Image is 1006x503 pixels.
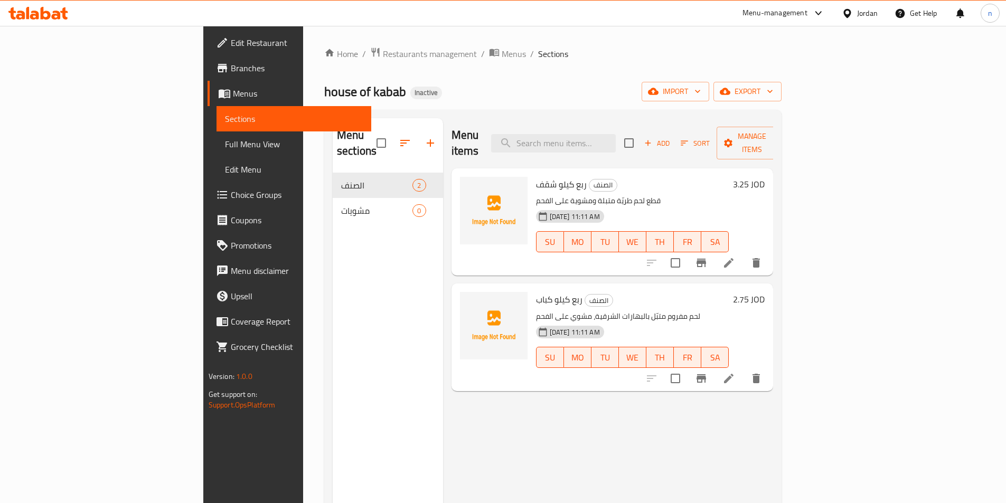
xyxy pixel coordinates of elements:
[225,112,363,125] span: Sections
[324,47,782,61] nav: breadcrumb
[413,181,425,191] span: 2
[536,291,582,307] span: ربع كيلو كباب
[568,350,587,365] span: MO
[341,179,412,192] span: الصنف
[502,48,526,60] span: Menus
[589,179,617,191] span: الصنف
[674,347,701,368] button: FR
[619,347,646,368] button: WE
[564,231,591,252] button: MO
[646,347,674,368] button: TH
[208,283,371,309] a: Upsell
[541,234,560,250] span: SU
[722,85,773,98] span: export
[857,7,878,19] div: Jordan
[725,130,779,156] span: Manage items
[564,347,591,368] button: MO
[706,350,725,365] span: SA
[596,350,615,365] span: TU
[585,294,613,307] div: الصنف
[231,264,363,277] span: Menu disclaimer
[701,347,729,368] button: SA
[713,82,782,101] button: export
[410,87,442,99] div: Inactive
[585,295,613,307] span: الصنف
[596,234,615,250] span: TU
[689,366,714,391] button: Branch-specific-item
[231,214,363,226] span: Coupons
[208,182,371,207] a: Choice Groups
[722,257,735,269] a: Edit menu item
[370,47,477,61] a: Restaurants management
[678,234,697,250] span: FR
[744,366,769,391] button: delete
[231,340,363,353] span: Grocery Checklist
[413,206,425,216] span: 0
[460,292,528,359] img: ربع كيلو كباب
[233,87,363,100] span: Menus
[208,233,371,258] a: Promotions
[410,88,442,97] span: Inactive
[744,250,769,276] button: delete
[370,132,392,154] span: Select all sections
[225,163,363,176] span: Edit Menu
[733,177,765,192] h6: 3.25 JOD
[418,130,443,156] button: Add section
[643,137,671,149] span: Add
[651,234,670,250] span: TH
[678,135,712,151] button: Sort
[988,7,992,19] span: n
[623,350,642,365] span: WE
[392,130,418,156] span: Sort sections
[650,85,701,98] span: import
[722,372,735,385] a: Edit menu item
[733,292,765,307] h6: 2.75 JOD
[664,367,687,390] span: Select to update
[491,134,616,153] input: search
[209,398,276,412] a: Support.OpsPlatform
[208,30,371,55] a: Edit Restaurant
[674,231,701,252] button: FR
[536,310,729,323] p: لحم مفروم متبّل بالبهارات الشرقية، مشوي على الفحم
[536,194,729,207] p: قطع لحم طريّة متبلة ومشوية على الفحم
[217,157,371,182] a: Edit Menu
[701,231,729,252] button: SA
[208,55,371,81] a: Branches
[717,127,787,159] button: Manage items
[538,48,568,60] span: Sections
[640,135,674,151] button: Add
[231,290,363,302] span: Upsell
[209,387,257,401] span: Get support on:
[591,231,619,252] button: TU
[208,207,371,233] a: Coupons
[541,350,560,365] span: SU
[333,198,443,223] div: مشويات0
[412,179,426,192] div: items
[481,48,485,60] li: /
[209,369,234,383] span: Version:
[689,250,714,276] button: Branch-specific-item
[333,173,443,198] div: الصنف2
[681,137,710,149] span: Sort
[231,315,363,328] span: Coverage Report
[678,350,697,365] span: FR
[742,7,807,20] div: Menu-management
[217,131,371,157] a: Full Menu View
[452,127,479,159] h2: Menu items
[618,132,640,154] span: Select section
[324,80,406,103] span: house of kabab
[591,347,619,368] button: TU
[619,231,646,252] button: WE
[706,234,725,250] span: SA
[236,369,252,383] span: 1.0.0
[536,176,587,192] span: ربع كيلو شقف
[231,36,363,49] span: Edit Restaurant
[208,81,371,106] a: Menus
[460,177,528,244] img: ربع كيلو شقف
[383,48,477,60] span: Restaurants management
[536,231,564,252] button: SU
[546,327,604,337] span: [DATE] 11:11 AM
[589,179,617,192] div: الصنف
[208,258,371,283] a: Menu disclaimer
[231,62,363,74] span: Branches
